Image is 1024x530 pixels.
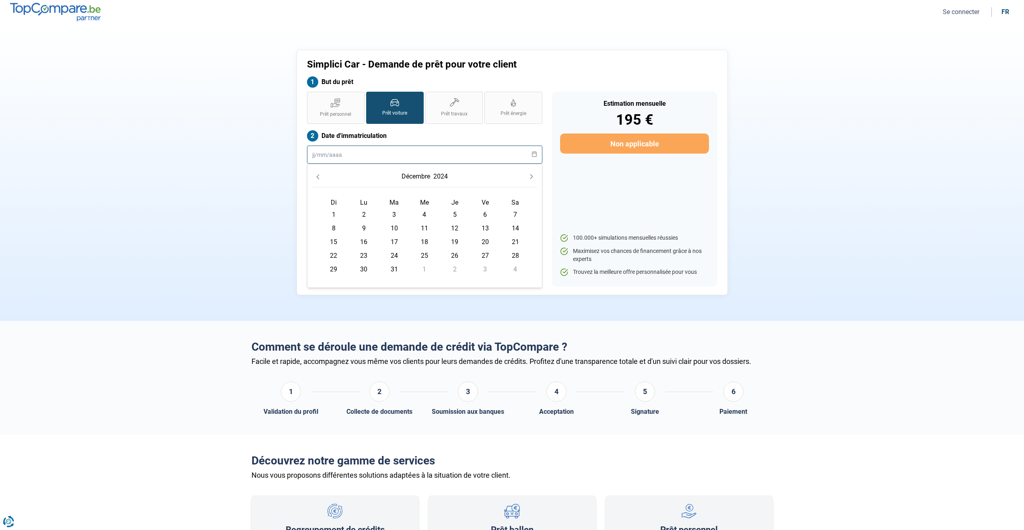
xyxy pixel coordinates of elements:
[479,236,492,249] span: 20
[400,169,432,184] button: Choose Month
[432,169,449,184] button: Choose Year
[327,222,340,235] span: 8
[479,249,492,262] span: 27
[327,208,340,221] span: 1
[307,59,612,70] h1: Simplici Car - Demande de prêt pour votre client
[327,249,340,262] span: 22
[331,199,337,206] span: Di
[307,76,542,88] label: But du prêt
[369,382,389,402] div: 2
[357,208,370,221] span: 2
[319,263,349,276] td: 29
[504,504,519,519] img: Prêt ballon
[420,199,429,206] span: Me
[440,249,470,263] td: 26
[470,263,500,276] td: 3
[451,199,458,206] span: Je
[409,263,439,276] td: 1
[382,110,407,117] span: Prêt voiture
[470,249,500,263] td: 27
[441,111,468,117] span: Prêt travaux
[526,171,537,182] button: Next Month
[448,249,461,262] span: 26
[388,236,401,249] span: 17
[539,408,574,415] div: Acceptation
[631,408,659,415] div: Signature
[10,3,101,21] img: TopCompare.be
[479,208,492,221] span: 6
[281,382,301,402] div: 1
[509,263,522,276] span: 4
[251,471,773,479] div: Nous vous proposons différentes solutions adaptées à la situation de votre client.
[458,382,478,402] div: 3
[1001,8,1009,16] div: fr
[349,249,379,263] td: 23
[500,263,530,276] td: 4
[320,111,351,118] span: Prêt personnel
[479,263,492,276] span: 3
[389,199,399,206] span: Ma
[635,382,655,402] div: 5
[360,199,367,206] span: Lu
[470,235,500,249] td: 20
[470,208,500,222] td: 6
[328,504,342,519] img: Regroupement de crédits
[432,408,504,415] div: Soumission aux banques
[500,249,530,263] td: 28
[312,171,323,182] button: Previous Month
[349,235,379,249] td: 16
[440,222,470,235] td: 12
[511,199,519,206] span: Sa
[500,222,530,235] td: 14
[357,222,370,235] span: 9
[319,222,349,235] td: 8
[448,208,461,221] span: 5
[560,134,709,154] button: Non applicable
[379,222,409,235] td: 10
[723,382,744,402] div: 6
[509,222,522,235] span: 14
[560,268,709,276] li: Trouvez la meilleure offre personnalisée pour vous
[264,408,318,415] div: Validation du profil
[379,249,409,263] td: 24
[251,340,773,354] h2: Comment se déroule une demande de crédit via TopCompare ?
[379,208,409,222] td: 3
[719,408,747,415] div: Paiement
[327,236,340,249] span: 15
[319,249,349,263] td: 22
[379,235,409,249] td: 17
[418,249,431,262] span: 25
[307,146,542,164] input: jj/mm/aaaa
[500,235,530,249] td: 21
[448,222,461,235] span: 12
[319,208,349,222] td: 1
[319,235,349,249] td: 15
[509,249,522,262] span: 28
[327,263,340,276] span: 29
[357,236,370,249] span: 16
[349,263,379,276] td: 30
[251,357,773,366] div: Facile et rapide, accompagnez vous même vos clients pour leurs demandes de crédits. Profitez d'un...
[388,208,401,221] span: 3
[546,382,567,402] div: 4
[409,222,439,235] td: 11
[509,208,522,221] span: 7
[560,113,709,127] div: 195 €
[307,130,542,142] label: Date d'immatriculation
[409,235,439,249] td: 18
[440,235,470,249] td: 19
[940,8,982,16] button: Se connecter
[418,208,431,221] span: 4
[560,234,709,242] li: 100.000+ simulations mensuelles réussies
[448,263,461,276] span: 2
[349,222,379,235] td: 9
[409,249,439,263] td: 25
[357,249,370,262] span: 23
[509,236,522,249] span: 21
[251,454,773,468] h2: Découvrez notre gamme de services
[482,199,489,206] span: Ve
[440,263,470,276] td: 2
[379,263,409,276] td: 31
[388,222,401,235] span: 10
[500,208,530,222] td: 7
